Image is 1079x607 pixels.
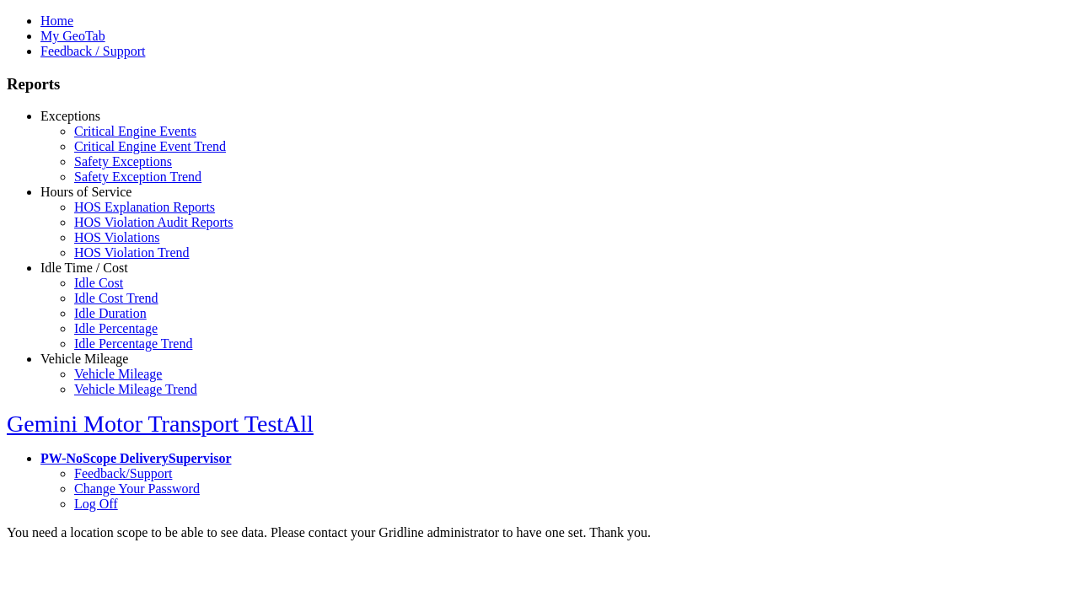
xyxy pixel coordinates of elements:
a: Log Off [74,497,118,511]
a: Feedback / Support [40,44,145,58]
a: Idle Cost Trend [74,291,158,305]
a: My GeoTab [40,29,105,43]
a: Vehicle Mileage [74,367,162,381]
h3: Reports [7,75,1072,94]
a: Safety Exception Trend [74,169,201,184]
a: HOS Violations [74,230,159,244]
a: Change Your Password [74,481,200,496]
a: Critical Engine Events [74,124,196,138]
a: Idle Percentage Trend [74,336,192,351]
a: Idle Cost [74,276,123,290]
a: Feedback/Support [74,466,172,481]
a: Vehicle Mileage Trend [74,382,197,396]
a: Gemini Motor Transport TestAll [7,411,314,437]
div: You need a location scope to be able to see data. Please contact your Gridline administrator to h... [7,525,1072,540]
a: HOS Explanation Reports [74,200,215,214]
a: Idle Time / Cost [40,261,128,275]
a: Exceptions [40,109,100,123]
a: Vehicle Mileage [40,352,128,366]
a: Safety Exceptions [74,154,172,169]
a: Idle Duration [74,306,147,320]
a: Home [40,13,73,28]
a: Critical Engine Event Trend [74,139,226,153]
a: Hours of Service [40,185,132,199]
a: HOS Violation Audit Reports [74,215,234,229]
a: Idle Percentage [74,321,158,336]
a: PW-NoScope DeliverySupervisor [40,451,231,465]
a: HOS Violation Trend [74,245,190,260]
